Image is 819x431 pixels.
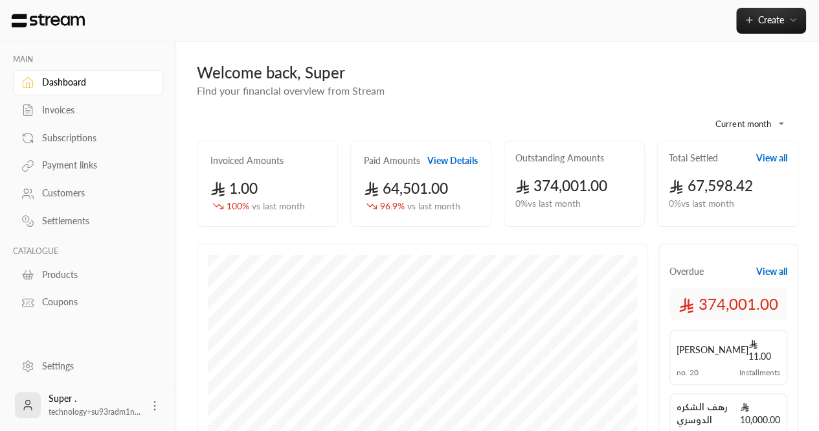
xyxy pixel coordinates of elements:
div: Invoices [42,104,147,117]
a: Customers [13,181,163,206]
h2: Invoiced Amounts [210,154,284,167]
span: vs last month [252,200,305,211]
a: Dashboard [13,70,163,95]
span: 100 % [227,200,305,213]
span: 67,598.42 [669,177,753,194]
div: Super . [49,392,140,418]
span: Find your financial overview from Stream [197,84,385,97]
span: 1.00 [210,180,258,197]
span: 64,501.00 [364,180,448,197]
span: technology+su93radm1n... [49,407,140,417]
h2: Paid Amounts [364,154,420,167]
h2: Total Settled [669,152,718,165]
div: Products [42,268,147,281]
span: no. 20 [677,367,699,378]
a: Invoices [13,98,163,123]
div: Settlements [42,215,147,227]
p: MAIN [13,54,163,65]
span: 0 % vs last month [669,197,734,211]
span: 11.00 [748,337,780,363]
span: 96.9 % [380,200,460,213]
span: Installments [739,367,780,378]
span: رهف الشكره الدوسري [677,401,740,426]
div: Subscriptions [42,132,147,145]
a: Payment links [13,153,163,178]
div: Coupons [42,296,147,309]
button: View all [756,265,787,278]
div: Current month [695,107,792,141]
span: 374,001.00 [515,177,608,194]
div: Welcome back, Super [197,62,798,83]
a: Products [13,262,163,287]
div: Customers [42,187,147,200]
span: 10,000.00 [740,401,780,426]
button: View all [756,152,787,165]
span: vs last month [407,200,460,211]
a: Coupons [13,290,163,315]
span: 374,001.00 [679,294,778,314]
span: Create [758,14,784,25]
p: CATALOGUE [13,246,163,257]
button: View Details [427,154,478,167]
h2: Outstanding Amounts [515,152,604,165]
img: Logo [10,14,86,28]
div: Settings [42,360,147,373]
span: [PERSON_NAME] [677,344,748,356]
div: Payment links [42,159,147,172]
a: Settings [13,353,163,379]
button: Create [736,8,806,34]
a: Subscriptions [13,125,163,150]
span: 0 % vs last month [515,197,581,211]
div: Dashboard [42,76,147,89]
span: Overdue [669,265,704,278]
a: Settlements [13,209,163,234]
